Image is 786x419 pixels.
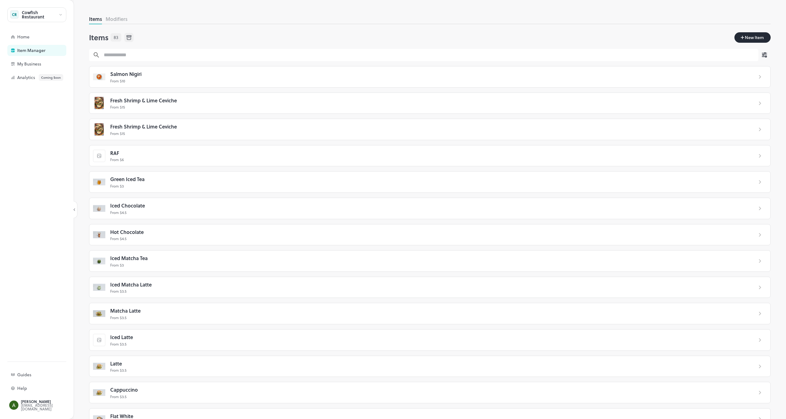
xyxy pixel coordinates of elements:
[744,34,765,41] span: New Item
[110,123,177,131] span: Fresh Shrimp & Lime Ceviche
[93,97,105,109] img: 175139848485677qwjkg5c06.jpeg
[110,307,141,315] span: Matcha Latte
[110,97,177,105] span: Fresh Shrimp & Lime Ceviche
[110,360,122,368] span: Latte
[110,210,748,215] p: From $ 4.5
[93,307,105,320] img: 1749057797560ihfmjqc2rne.gif
[110,394,748,399] p: From $ 3.5
[93,123,105,136] img: 1751398216390n1xd96swy3.jpeg
[9,401,18,410] img: ACg8ocJ3yYwdSGG1ppxX06hvVjOLTvIJmFsvWUMq2GR_1RvJ-rv56g=s96-c
[110,104,748,110] p: From $ 15
[93,176,105,188] img: 17490581053354uv5j723pg7.gif
[110,78,748,84] p: From $ 10
[114,34,118,41] span: 83
[93,202,105,215] img: 1749058044226xml88qjjop9.gif
[110,254,148,262] span: Iced Matcha Tea
[110,367,748,373] p: From $ 3.5
[110,262,748,268] p: From $ 3
[110,281,152,289] span: Iced Matcha Latte
[93,228,105,241] img: 1749057991491k0fhuzeo4yj.gif
[110,131,748,136] p: From $ 15
[17,35,79,39] div: Home
[106,15,127,22] button: Modifiers
[93,71,105,83] img: 1758199953722lrbj63e1b5.png
[110,341,748,347] p: From $ 3.5
[110,288,748,294] p: From $ 3.5
[89,15,102,22] button: Items
[110,149,119,157] span: RAF
[110,333,133,341] span: Iced Latte
[39,74,63,81] div: Coming Soon
[110,202,145,210] span: Iced Chocolate
[17,386,79,390] div: Help
[110,315,748,320] p: From $ 3.5
[21,403,79,411] div: [EMAIL_ADDRESS][DOMAIN_NAME]
[17,62,79,66] div: My Business
[734,32,771,43] button: New Item
[17,373,79,377] div: Guides
[110,183,748,189] p: From $ 3
[93,386,105,399] img: 1749057634384q6oi43mu3e.gif
[110,236,748,241] p: From $ 4.5
[110,386,138,394] span: Cappuccino
[21,400,79,403] div: [PERSON_NAME]
[93,255,105,267] img: 17490579412196xt2a5rpcf.gif
[10,10,18,18] div: CR
[110,157,748,162] p: From $ 6
[89,33,109,42] div: Items
[93,360,105,372] img: 17490576998838thwk7i517a.gif
[17,74,79,81] div: Analytics
[22,10,58,19] div: Cowfish Restaurant
[110,228,144,236] span: Hot Chocolate
[93,281,105,294] img: 17490578800002sqxmgbydqk.gif
[110,70,142,78] span: Salmon Nigiri
[110,175,145,183] span: Green Iced Tea
[17,48,79,53] div: Item Manager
